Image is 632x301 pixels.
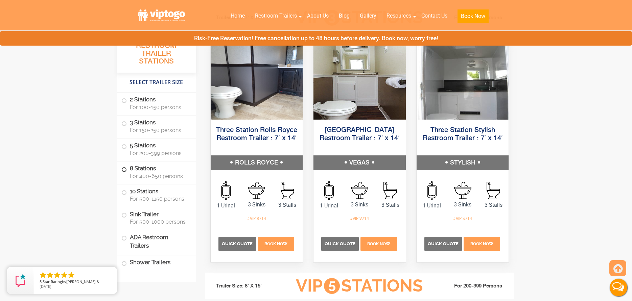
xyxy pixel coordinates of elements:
[130,127,188,133] span: For 150-250 persons
[375,201,406,209] span: 3 Stalls
[454,182,471,199] img: an icon of sink
[121,207,191,228] label: Sink Trailer
[222,241,253,246] span: Quick Quote
[423,127,503,142] a: Three Station Stylish Restroom Trailer : 7′ x 14′
[130,173,188,179] span: For 400-650 persons
[324,181,334,200] img: an icon of urinal
[241,201,272,209] span: 3 Sinks
[351,182,368,199] img: an icon of sink
[66,279,100,284] span: [PERSON_NAME] &.
[117,32,196,73] h3: All Portable Restroom Trailer Stations
[67,271,75,279] li: 
[605,274,632,301] button: Live Chat
[416,8,452,23] a: Contact Us
[302,8,334,23] a: About Us
[121,230,191,253] label: ADA Restroom Trailers
[321,240,360,247] a: Quick Quote
[211,42,303,120] img: Side view of three station restroom trailer with three separate doors with signs
[434,282,510,290] li: For 200-399 Persons
[245,214,268,223] div: #VIP R714
[383,182,397,199] img: an icon of stall
[424,240,463,247] a: Quick Quote
[348,214,371,223] div: #VIP V714
[60,271,68,279] li: 
[417,42,509,120] img: Side view of three station restroom trailer with three separate doors with signs
[452,8,494,27] a: Book Now
[463,240,501,247] a: Book Now
[121,93,191,114] label: 2 Stations
[117,76,196,89] h4: Select Trailer Size
[458,9,489,23] button: Book Now
[367,242,390,246] span: Book Now
[470,242,493,246] span: Book Now
[355,8,381,23] a: Gallery
[39,271,47,279] li: 
[121,116,191,136] label: 3 Stations
[320,127,400,142] a: [GEOGRAPHIC_DATA] Restroom Trailer : 7′ x 14′
[46,271,54,279] li: 
[121,184,191,205] label: 10 Stations
[313,202,344,210] span: 1 Urinal
[325,241,355,246] span: Quick Quote
[40,280,112,284] span: by
[447,201,478,209] span: 3 Sinks
[40,279,42,284] span: 5
[257,240,295,247] a: Book Now
[344,201,375,209] span: 3 Sinks
[53,271,61,279] li: 
[478,201,509,209] span: 3 Stalls
[248,182,265,199] img: an icon of sink
[14,274,27,287] img: Review Rating
[121,139,191,159] label: 5 Stations
[313,42,406,120] img: Side view of three station restroom trailer with three separate doors with signs
[130,104,188,110] span: For 100-150 persons
[211,155,303,170] h5: ROLLS ROYCE
[417,202,447,210] span: 1 Urinal
[427,181,437,200] img: an icon of urinal
[313,155,406,170] h5: VEGAS
[121,255,191,270] label: Shower Trailers
[451,214,474,223] div: #VIP S714
[272,201,303,209] span: 3 Stalls
[360,240,398,247] a: Book Now
[218,240,257,247] a: Quick Quote
[43,279,62,284] span: Star Rating
[130,150,188,156] span: For 200-399 persons
[226,8,250,23] a: Home
[428,241,459,246] span: Quick Quote
[40,284,51,289] span: [DATE]
[334,8,355,23] a: Blog
[381,8,416,23] a: Resources
[264,242,287,246] span: Book Now
[121,161,191,182] label: 8 Stations
[130,196,188,202] span: For 500-1150 persons
[487,182,500,199] img: an icon of stall
[285,277,434,295] h3: VIP Stations
[130,219,188,225] span: For 500-1000 persons
[210,276,286,296] li: Trailer Size: 8' X 15'
[281,182,294,199] img: an icon of stall
[417,155,509,170] h5: STYLISH
[221,181,231,200] img: an icon of urinal
[211,202,241,210] span: 1 Urinal
[250,8,302,23] a: Restroom Trailers
[324,278,340,294] span: 5
[216,127,297,142] a: Three Station Rolls Royce Restroom Trailer : 7′ x 14′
